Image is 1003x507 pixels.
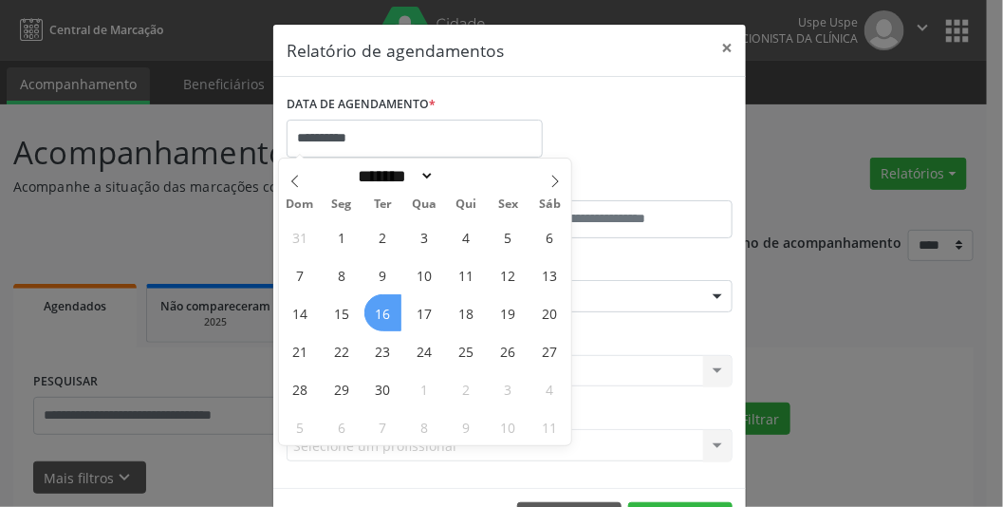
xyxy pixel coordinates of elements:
span: Outubro 6, 2025 [323,408,360,445]
span: Setembro 17, 2025 [406,294,443,331]
span: Setembro 5, 2025 [490,218,527,255]
span: Setembro 20, 2025 [531,294,568,331]
span: Qua [404,198,446,211]
span: Setembro 29, 2025 [323,370,360,407]
span: Setembro 11, 2025 [448,256,485,293]
span: Setembro 2, 2025 [364,218,401,255]
span: Seg [321,198,362,211]
label: ATÉ [514,171,733,200]
span: Agosto 31, 2025 [281,218,318,255]
h5: Relatório de agendamentos [287,38,504,63]
span: Setembro 15, 2025 [323,294,360,331]
span: Setembro 25, 2025 [448,332,485,369]
span: Setembro 9, 2025 [364,256,401,293]
span: Setembro 24, 2025 [406,332,443,369]
span: Setembro 18, 2025 [448,294,485,331]
span: Setembro 6, 2025 [531,218,568,255]
span: Outubro 5, 2025 [281,408,318,445]
select: Month [352,166,436,186]
span: Setembro 7, 2025 [281,256,318,293]
span: Setembro 12, 2025 [490,256,527,293]
span: Setembro 13, 2025 [531,256,568,293]
span: Setembro 14, 2025 [281,294,318,331]
span: Setembro 19, 2025 [490,294,527,331]
span: Outubro 1, 2025 [406,370,443,407]
span: Setembro 28, 2025 [281,370,318,407]
span: Ter [362,198,404,211]
span: Setembro 23, 2025 [364,332,401,369]
input: Year [435,166,497,186]
span: Setembro 22, 2025 [323,332,360,369]
label: DATA DE AGENDAMENTO [287,90,436,120]
span: Qui [446,198,488,211]
span: Outubro 10, 2025 [490,408,527,445]
span: Outubro 7, 2025 [364,408,401,445]
span: Outubro 11, 2025 [531,408,568,445]
span: Setembro 30, 2025 [364,370,401,407]
span: Outubro 2, 2025 [448,370,485,407]
span: Setembro 21, 2025 [281,332,318,369]
span: Outubro 3, 2025 [490,370,527,407]
span: Setembro 4, 2025 [448,218,485,255]
span: Sex [488,198,529,211]
span: Setembro 8, 2025 [323,256,360,293]
span: Outubro 9, 2025 [448,408,485,445]
span: Setembro 27, 2025 [531,332,568,369]
span: Setembro 3, 2025 [406,218,443,255]
span: Setembro 16, 2025 [364,294,401,331]
button: Close [708,25,746,71]
span: Outubro 4, 2025 [531,370,568,407]
span: Sáb [529,198,571,211]
span: Setembro 1, 2025 [323,218,360,255]
span: Dom [279,198,321,211]
span: Setembro 26, 2025 [490,332,527,369]
span: Setembro 10, 2025 [406,256,443,293]
span: Outubro 8, 2025 [406,408,443,445]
